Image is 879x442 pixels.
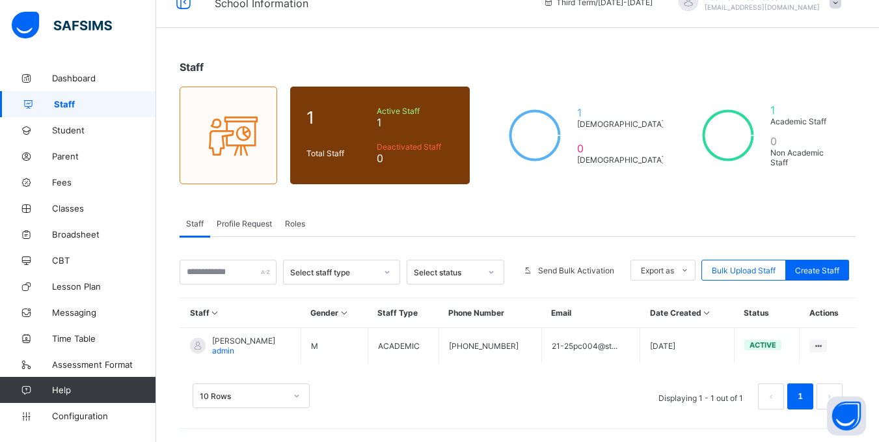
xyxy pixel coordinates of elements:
li: 1 [787,383,813,409]
span: 0 [577,142,664,155]
span: Export as [641,266,674,275]
button: prev page [758,383,784,409]
span: Dashboard [52,73,156,83]
td: [PHONE_NUMBER] [439,328,541,364]
th: Gender [301,298,368,328]
button: next page [817,383,843,409]
span: Send Bulk Activation [538,266,614,275]
span: Profile Request [217,219,272,228]
div: Select status [414,268,480,277]
span: 1 [577,106,664,119]
a: 1 [794,388,806,405]
li: 上一页 [758,383,784,409]
i: Sort in Ascending Order [210,308,221,318]
span: Broadsheet [52,229,156,240]
span: Active Staff [377,106,454,116]
th: Staff [180,298,301,328]
span: Fees [52,177,156,187]
td: M [301,328,368,364]
th: Email [541,298,640,328]
div: Select staff type [290,268,376,277]
span: Classes [52,203,156,214]
span: [EMAIL_ADDRESS][DOMAIN_NAME] [705,3,820,11]
th: Actions [800,298,856,328]
span: Student [52,125,156,135]
span: Assessment Format [52,359,156,370]
div: Total Staff [303,145,373,161]
th: Staff Type [368,298,439,328]
span: Non Academic Staff [770,148,839,167]
span: CBT [52,255,156,266]
td: ACADEMIC [368,328,439,364]
span: Configuration [52,411,156,421]
li: 下一页 [817,383,843,409]
span: [DEMOGRAPHIC_DATA] [577,155,664,165]
span: Deactivated Staff [377,142,454,152]
span: Academic Staff [770,117,839,126]
span: [DEMOGRAPHIC_DATA] [577,119,664,129]
span: Parent [52,151,156,161]
span: Staff [186,219,204,228]
td: 21-25pc004@st... [541,328,640,364]
span: Staff [180,61,204,74]
i: Sort in Ascending Order [701,308,712,318]
span: 0 [770,135,839,148]
span: Create Staff [795,266,839,275]
span: 1 [377,116,454,129]
span: active [750,340,776,350]
img: safsims [12,12,112,39]
i: Sort in Ascending Order [338,308,349,318]
span: Roles [285,219,305,228]
span: Help [52,385,156,395]
span: Bulk Upload Staff [712,266,776,275]
span: [PERSON_NAME] [212,336,275,346]
span: Messaging [52,307,156,318]
th: Status [734,298,800,328]
th: Phone Number [439,298,541,328]
span: admin [212,346,234,355]
span: Time Table [52,333,156,344]
th: Date Created [640,298,734,328]
div: 10 Rows [200,391,286,401]
td: [DATE] [640,328,734,364]
span: 0 [377,152,454,165]
span: Staff [54,99,156,109]
li: Displaying 1 - 1 out of 1 [649,383,753,409]
span: 1 [770,104,839,117]
button: Open asap [827,396,866,435]
span: Lesson Plan [52,281,156,292]
span: 1 [306,107,370,128]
